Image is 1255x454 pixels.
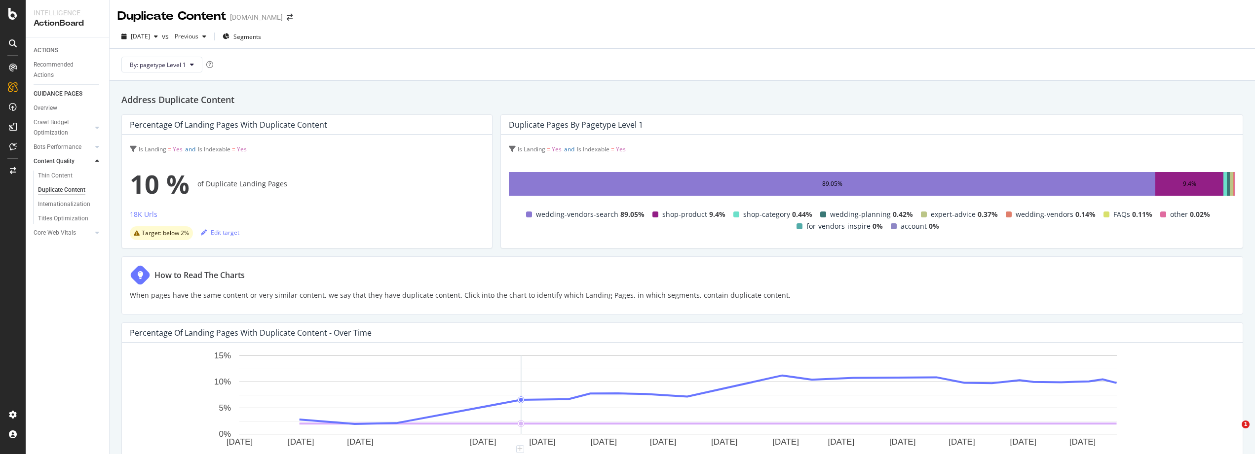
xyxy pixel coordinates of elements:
[889,437,916,447] text: [DATE]
[1183,178,1196,190] div: 9.4%
[142,230,189,236] span: Target: below 2%
[34,142,81,152] div: Bots Performance
[822,178,842,190] div: 89.05%
[564,145,574,153] span: and
[34,45,58,56] div: ACTIONS
[288,437,314,447] text: [DATE]
[34,103,57,113] div: Overview
[34,228,76,238] div: Core Web Vitals
[168,145,171,153] span: =
[219,430,231,439] text: 0%
[130,350,1226,449] svg: A chart.
[929,220,939,232] span: 0%
[130,328,372,338] div: Percentage of Landing Pages with Duplicate Content - Over Time
[616,145,626,153] span: Yes
[873,220,883,232] span: 0%
[171,32,198,40] span: Previous
[198,145,230,153] span: Is Indexable
[931,209,976,220] span: expert-advice
[130,210,157,219] div: 18K Urls
[830,209,891,220] span: wedding-planning
[34,156,92,167] a: Content Quality
[547,145,550,153] span: =
[130,164,190,204] span: 10 %
[590,437,617,447] text: [DATE]
[38,199,102,210] a: Internationalization
[34,60,102,80] a: Recommended Actions
[711,437,738,447] text: [DATE]
[516,445,524,453] div: plus
[1170,209,1188,220] span: other
[173,145,183,153] span: Yes
[772,437,799,447] text: [DATE]
[237,145,247,153] span: Yes
[709,209,725,220] span: 9.4%
[38,213,102,224] a: Titles Optimization
[34,45,102,56] a: ACTIONS
[131,32,150,40] span: 2025 Jul. 25th
[518,145,545,153] span: Is Landing
[34,18,101,29] div: ActionBoard
[154,269,245,281] div: How to Read The Charts
[1190,209,1210,220] span: 0.02%
[130,226,193,240] div: warning label
[34,89,102,99] a: GUIDANCE PAGES
[529,437,556,447] text: [DATE]
[552,145,562,153] span: Yes
[230,12,283,22] div: [DOMAIN_NAME]
[201,224,239,240] button: Edit target
[509,120,643,130] div: Duplicate Pages by pagetype Level 1
[792,209,812,220] span: 0.44%
[185,145,195,153] span: and
[130,289,791,301] p: When pages have the same content or very similar content, we say that they have duplicate content...
[38,171,102,181] a: Thin Content
[901,220,927,232] span: account
[34,228,92,238] a: Core Web Vitals
[978,209,998,220] span: 0.37%
[1113,209,1130,220] span: FAQs
[38,185,102,195] a: Duplicate Content
[34,117,85,138] div: Crawl Budget Optimization
[1010,437,1036,447] text: [DATE]
[232,145,235,153] span: =
[650,437,677,447] text: [DATE]
[130,164,484,204] div: of Duplicate Landing Pages
[34,156,75,167] div: Content Quality
[121,93,1243,106] h2: Address Duplicate Content
[171,29,210,44] button: Previous
[130,120,327,130] div: Percentage of Landing Pages with Duplicate Content
[38,171,73,181] div: Thin Content
[620,209,645,220] span: 89.05%
[162,32,171,41] span: vs
[1221,420,1245,444] iframe: Intercom live chat
[806,220,871,232] span: for-vendors-inspire
[38,199,90,210] div: Internationalization
[611,145,614,153] span: =
[1075,209,1096,220] span: 0.14%
[34,142,92,152] a: Bots Performance
[121,57,202,72] button: By: pagetype Level 1
[117,8,226,25] div: Duplicate Content
[201,228,239,237] div: Edit target
[34,103,102,113] a: Overview
[117,29,162,44] button: [DATE]
[287,14,293,21] div: arrow-right-arrow-left
[1016,209,1073,220] span: wedding-vendors
[130,61,186,69] span: By: pagetype Level 1
[130,209,157,224] button: 18K Urls
[34,60,93,80] div: Recommended Actions
[219,404,231,413] text: 5%
[233,33,261,41] span: Segments
[38,185,85,195] div: Duplicate Content
[828,437,855,447] text: [DATE]
[34,89,82,99] div: GUIDANCE PAGES
[34,8,101,18] div: Intelligence
[214,351,231,361] text: 15%
[38,213,88,224] div: Titles Optimization
[227,437,253,447] text: [DATE]
[214,378,231,387] text: 10%
[662,209,707,220] span: shop-product
[1069,437,1096,447] text: [DATE]
[949,437,975,447] text: [DATE]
